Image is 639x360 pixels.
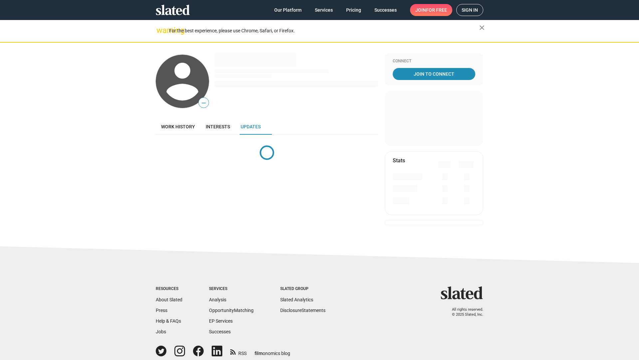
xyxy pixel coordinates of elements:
span: Our Platform [274,4,302,16]
a: Analysis [209,297,226,302]
a: Help & FAQs [156,318,181,324]
span: film [255,351,263,356]
a: Successes [209,329,231,334]
span: Interests [206,124,230,129]
a: OpportunityMatching [209,308,254,313]
a: Updates [235,119,266,135]
a: Press [156,308,167,313]
mat-icon: close [478,24,486,32]
span: Join To Connect [394,68,474,80]
a: Slated Analytics [280,297,313,302]
div: Slated Group [280,286,325,292]
a: Jobs [156,329,166,334]
a: Sign in [456,4,483,16]
a: RSS [230,346,247,357]
span: Join [415,4,447,16]
div: Connect [393,59,475,64]
span: Services [315,4,333,16]
div: For the best experience, please use Chrome, Safari, or Firefox. [169,26,479,35]
a: Work history [156,119,200,135]
span: — [199,99,209,107]
div: Services [209,286,254,292]
span: Sign in [462,4,478,16]
a: EP Services [209,318,233,324]
span: Work history [161,124,195,129]
mat-icon: warning [156,26,164,34]
a: About Slated [156,297,182,302]
a: Pricing [341,4,366,16]
a: Interests [200,119,235,135]
mat-card-title: Stats [393,157,405,164]
span: Pricing [346,4,361,16]
a: Services [310,4,338,16]
a: filmonomics blog [255,345,290,357]
a: Our Platform [269,4,307,16]
span: Successes [374,4,397,16]
a: Joinfor free [410,4,452,16]
p: All rights reserved. © 2025 Slated, Inc. [445,307,483,317]
a: Successes [369,4,402,16]
a: DisclosureStatements [280,308,325,313]
span: Updates [241,124,261,129]
span: for free [426,4,447,16]
div: Resources [156,286,182,292]
a: Join To Connect [393,68,475,80]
